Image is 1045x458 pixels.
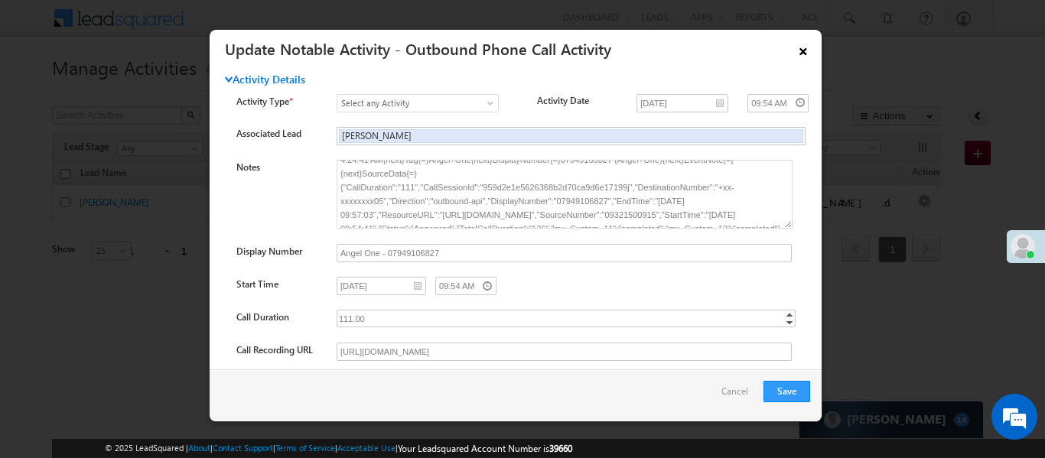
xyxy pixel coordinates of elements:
[213,443,273,453] a: Contact Support
[225,73,305,86] span: Activity Details
[236,245,302,257] label: Display Number
[188,443,210,453] a: About
[342,130,764,141] span: [PERSON_NAME]
[790,35,816,62] a: ×
[763,381,810,402] button: Save
[549,443,572,454] span: 39660
[721,381,756,410] a: Cancel
[236,311,289,323] label: Call Duration
[208,353,278,374] em: Start Chat
[236,94,321,109] label: Activity Type
[337,310,790,327] div: 111.00
[236,278,278,290] label: Start Time
[337,94,499,112] a: Select any Activity
[236,344,313,356] label: Call Recording URL
[275,443,335,453] a: Terms of Service
[398,443,572,454] span: Your Leadsquared Account Number is
[251,8,288,44] div: Minimize live chat window
[225,37,611,59] a: Update Notable Activity - Outbound Phone Call Activity
[105,441,572,456] span: © 2025 LeadSquared | | | | |
[236,161,260,173] label: Notes
[26,80,64,100] img: d_60004797649_company_0_60004797649
[537,94,622,108] label: Activity Date
[20,141,279,340] textarea: Type your message and hit 'Enter'
[337,443,396,453] a: Acceptable Use
[80,80,257,100] div: Chat with us now
[337,96,482,110] span: Select any Activity
[236,127,321,141] label: Associated Lead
